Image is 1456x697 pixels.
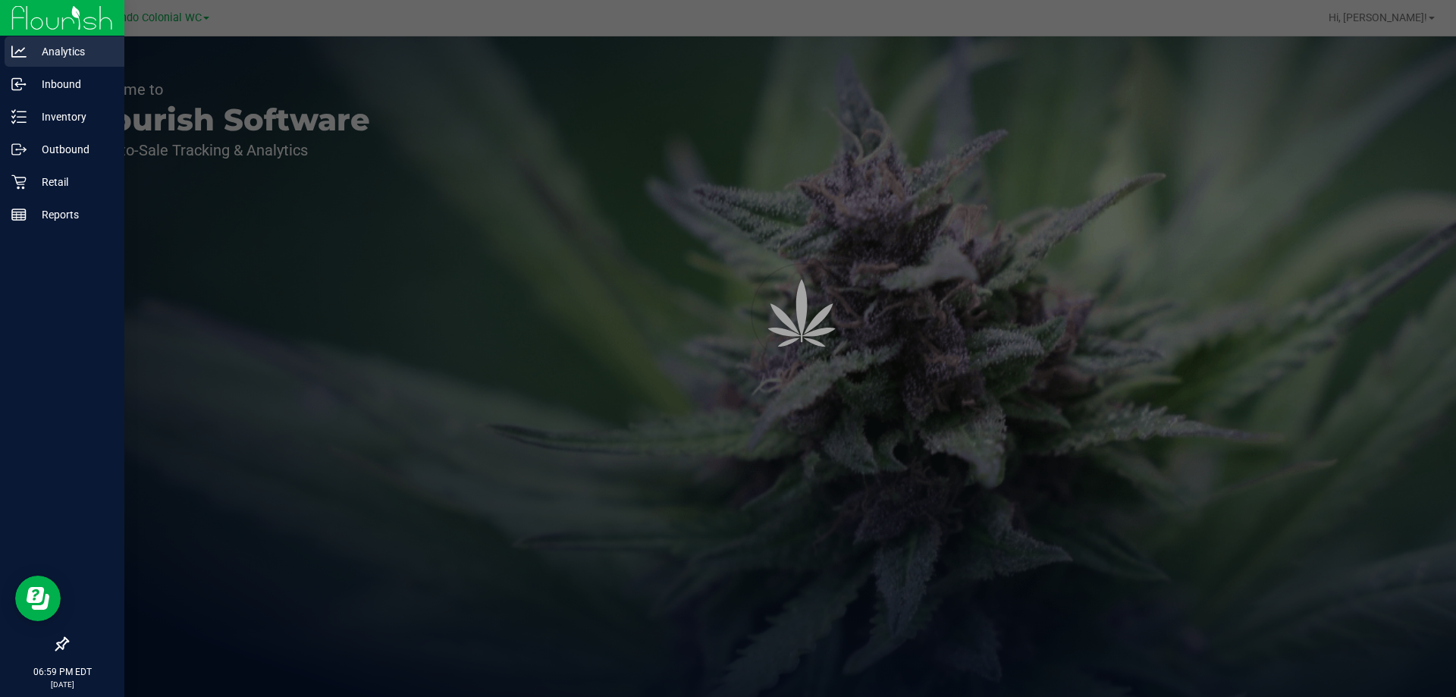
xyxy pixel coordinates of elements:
[27,206,118,224] p: Reports
[11,207,27,222] inline-svg: Reports
[11,142,27,157] inline-svg: Outbound
[15,576,61,621] iframe: Resource center
[7,665,118,679] p: 06:59 PM EDT
[27,140,118,159] p: Outbound
[27,42,118,61] p: Analytics
[7,679,118,690] p: [DATE]
[11,174,27,190] inline-svg: Retail
[11,44,27,59] inline-svg: Analytics
[27,108,118,126] p: Inventory
[27,173,118,191] p: Retail
[27,75,118,93] p: Inbound
[11,109,27,124] inline-svg: Inventory
[11,77,27,92] inline-svg: Inbound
